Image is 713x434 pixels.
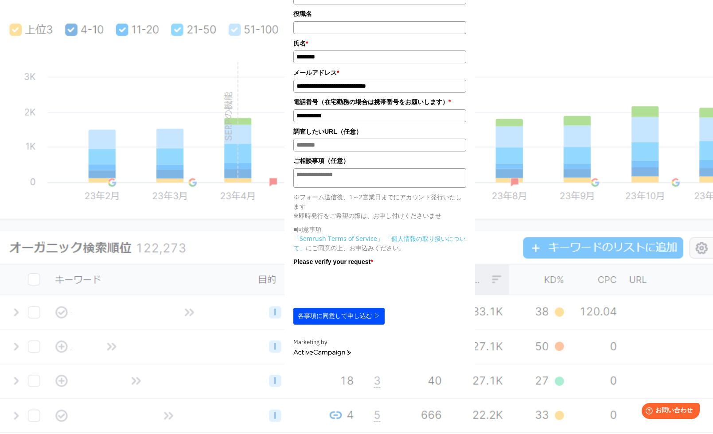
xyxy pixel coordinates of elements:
button: 各事項に同意して申し込む ▷ [293,308,385,325]
label: メールアドレス [293,68,466,77]
a: 「個人情報の取り扱いについて」 [293,234,466,252]
div: Marketing by [293,338,466,347]
a: 「Semrush Terms of Service」 [293,234,383,243]
p: にご同意の上、お申込みください。 [293,234,466,252]
label: 調査したいURL（任意） [293,127,466,136]
iframe: Help widget launcher [634,399,703,424]
p: ※フォーム送信後、1～2営業日までにアカウント発行いたします ※即時発行をご希望の際は、お申し付けくださいませ [293,192,466,220]
iframe: reCAPTCHA [293,269,428,303]
label: ご相談事項（任意） [293,156,466,166]
p: ■同意事項 [293,225,466,234]
label: Please verify your request [293,257,466,267]
label: 役職名 [293,9,466,19]
label: 氏名 [293,39,466,48]
label: 電話番号（在宅勤務の場合は携帯番号をお願いします） [293,97,466,107]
